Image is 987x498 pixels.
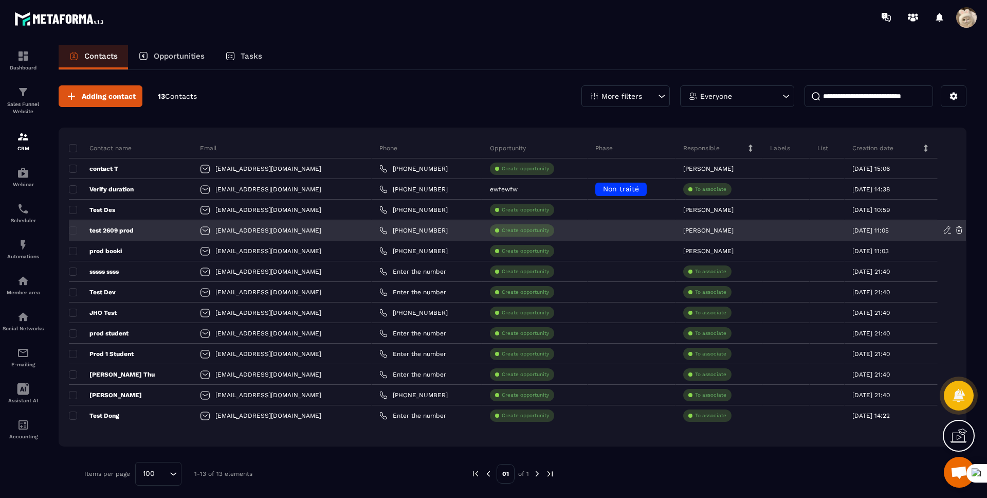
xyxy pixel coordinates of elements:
[158,468,167,479] input: Search for option
[379,247,448,255] a: [PHONE_NUMBER]
[194,470,252,477] p: 1-13 of 13 elements
[135,462,181,486] div: Search for option
[69,185,134,193] p: Verify duration
[3,146,44,151] p: CRM
[770,144,790,152] p: Labels
[69,329,129,337] p: prod student
[17,239,29,251] img: automations
[603,185,639,193] span: Non traité
[69,350,134,358] p: Prod 1 Student
[852,371,890,378] p: [DATE] 21:40
[3,326,44,331] p: Social Networks
[683,227,734,234] p: [PERSON_NAME]
[17,167,29,179] img: automations
[3,339,44,375] a: emailemailE-mailing
[683,144,720,152] p: Responsible
[84,470,130,477] p: Items per page
[471,469,480,478] img: prev
[852,206,890,214] p: [DATE] 10:59
[545,469,555,478] img: next
[502,392,549,399] p: Create opportunity
[3,65,44,70] p: Dashboard
[379,391,448,399] a: [PHONE_NUMBER]
[69,144,132,152] p: Contact name
[3,411,44,447] a: accountantaccountantAccounting
[852,165,890,172] p: [DATE] 15:06
[502,227,549,234] p: Create opportunity
[69,370,155,379] p: [PERSON_NAME] Thu
[69,309,117,317] p: JHO Test
[215,45,272,69] a: Tasks
[154,51,205,61] p: Opportunities
[17,203,29,215] img: scheduler
[59,45,128,69] a: Contacts
[69,206,115,214] p: Test Des
[852,330,890,337] p: [DATE] 21:40
[379,226,448,235] a: [PHONE_NUMBER]
[852,247,889,255] p: [DATE] 11:03
[3,231,44,267] a: automationsautomationsAutomations
[695,309,726,316] p: To associate
[17,86,29,98] img: formation
[502,247,549,255] p: Create opportunity
[817,144,828,152] p: List
[3,434,44,439] p: Accounting
[3,254,44,259] p: Automations
[497,464,515,484] p: 01
[3,267,44,303] a: automationsautomationsMember area
[852,144,893,152] p: Creation date
[3,362,44,367] p: E-mailing
[3,42,44,78] a: formationformationDashboard
[502,268,549,275] p: Create opportunity
[683,165,734,172] p: [PERSON_NAME]
[852,309,890,316] p: [DATE] 21:40
[700,93,732,100] p: Everyone
[852,412,890,419] p: [DATE] 14:22
[3,182,44,187] p: Webinar
[200,144,217,152] p: Email
[17,347,29,359] img: email
[3,398,44,403] p: Assistant AI
[3,159,44,195] a: automationsautomationsWebinar
[695,186,726,193] p: To associate
[241,51,262,61] p: Tasks
[17,275,29,287] img: automations
[695,268,726,275] p: To associate
[379,185,448,193] a: [PHONE_NUMBER]
[601,93,642,100] p: More filters
[3,375,44,411] a: Assistant AI
[17,50,29,62] img: formation
[379,206,448,214] a: [PHONE_NUMBER]
[17,419,29,431] img: accountant
[852,392,890,399] p: [DATE] 21:40
[502,309,549,316] p: Create opportunity
[69,165,118,173] p: contact T
[484,469,493,478] img: prev
[502,206,549,214] p: Create opportunity
[59,85,142,107] button: Adding contact
[3,101,44,115] p: Sales Funnel Website
[14,9,107,28] img: logo
[502,371,549,378] p: Create opportunity
[683,206,734,214] p: [PERSON_NAME]
[3,303,44,339] a: social-networksocial-networkSocial Networks
[139,468,158,479] span: 100
[82,91,136,101] span: Adding contact
[379,165,448,173] a: [PHONE_NUMBER]
[379,144,397,152] p: Phone
[379,309,448,317] a: [PHONE_NUMBER]
[128,45,215,69] a: Opportunities
[695,289,726,296] p: To associate
[490,144,526,152] p: Opportunity
[17,131,29,143] img: formation
[69,247,122,255] p: prod booki
[69,226,134,235] p: test 2609 prod
[3,123,44,159] a: formationformationCRM
[3,78,44,123] a: formationformationSales Funnel Website
[944,457,975,488] div: Mở cuộc trò chuyện
[683,247,734,255] p: [PERSON_NAME]
[595,144,613,152] p: Phase
[17,311,29,323] img: social-network
[158,92,197,101] p: 13
[695,330,726,337] p: To associate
